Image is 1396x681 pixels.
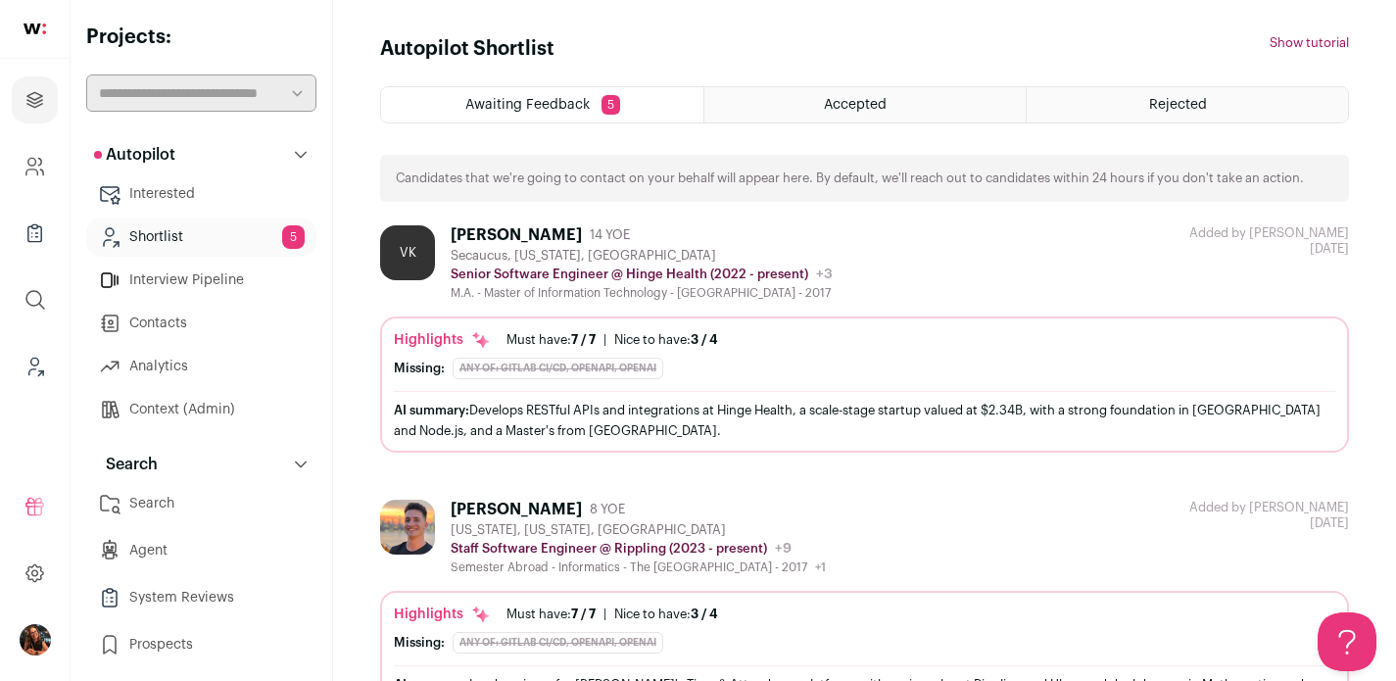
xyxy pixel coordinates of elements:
span: +1 [815,561,826,573]
button: Search [86,445,316,484]
a: Interested [86,174,316,214]
span: AI summary: [394,404,469,416]
div: [DATE] [1189,500,1349,531]
div: Missing: [394,361,445,376]
span: +3 [816,268,833,281]
a: Search [86,484,316,523]
div: Nice to have: [614,607,718,622]
span: 5 [602,95,620,115]
span: 14 YOE [590,227,630,243]
div: M.A. - Master of Information Technology - [GEOGRAPHIC_DATA] - 2017 [451,285,833,301]
div: Any of: GitLab CI/CD, OpenAPI, OpenAI [453,632,663,654]
span: 3 / 4 [691,608,718,620]
div: Added by [PERSON_NAME] [1189,500,1349,515]
span: 7 / 7 [571,608,596,620]
div: [DATE] [1189,225,1349,257]
span: Awaiting Feedback [465,98,590,112]
a: Interview Pipeline [86,261,316,300]
p: Staff Software Engineer @ Rippling (2023 - present) [451,541,767,557]
div: [US_STATE], [US_STATE], [GEOGRAPHIC_DATA] [451,522,826,538]
span: +9 [775,542,792,556]
span: Accepted [824,98,887,112]
a: Shortlist5 [86,218,316,257]
a: VK [PERSON_NAME] 14 YOE Secaucus, [US_STATE], [GEOGRAPHIC_DATA] Senior Software Engineer @ Hinge ... [380,225,1349,453]
div: Any of: GitLab CI/CD, OpenAPI, OpenAI [453,358,663,379]
a: Analytics [86,347,316,386]
div: Develops RESTful APIs and integrations at Hinge Health, a scale-stage startup valued at $2.34B, w... [394,400,1335,441]
span: 8 YOE [590,502,625,517]
a: Accepted [704,87,1026,122]
ul: | [506,332,718,348]
a: Rejected [1027,87,1348,122]
p: Autopilot [94,143,175,167]
h1: Autopilot Shortlist [380,35,554,63]
span: 7 / 7 [571,333,596,346]
ul: | [506,607,718,622]
span: 3 / 4 [691,333,718,346]
button: Open dropdown [20,624,51,656]
div: Must have: [506,607,596,622]
img: f405f325426d29f64ce4b8f1b21346f3529fbf27f3f60b2743b9deec2fe33998.jpg [380,500,435,555]
a: Company and ATS Settings [12,143,58,190]
h2: Projects: [86,24,316,51]
div: Highlights [394,330,491,350]
p: Senior Software Engineer @ Hinge Health (2022 - present) [451,267,808,282]
a: Contacts [86,304,316,343]
img: wellfound-shorthand-0d5821cbd27db2630d0214b213865d53afaa358527fdda9d0ea32b1df1b89c2c.svg [24,24,46,34]
div: Nice to have: [614,332,718,348]
a: Projects [12,76,58,123]
button: Show tutorial [1270,35,1349,51]
a: Company Lists [12,210,58,257]
a: Prospects [86,625,316,664]
div: Candidates that we're going to contact on your behalf will appear here. By default, we'll reach o... [380,155,1349,202]
iframe: Help Scout Beacon - Open [1318,612,1376,671]
div: Semester Abroad - Informatics - The [GEOGRAPHIC_DATA] - 2017 [451,559,826,575]
div: [PERSON_NAME] [451,225,582,245]
div: Must have: [506,332,596,348]
a: Context (Admin) [86,390,316,429]
button: Autopilot [86,135,316,174]
span: Rejected [1149,98,1207,112]
div: Secaucus, [US_STATE], [GEOGRAPHIC_DATA] [451,248,833,264]
a: Leads (Backoffice) [12,343,58,390]
span: 5 [282,225,305,249]
div: VK [380,225,435,280]
div: Missing: [394,635,445,651]
div: Added by [PERSON_NAME] [1189,225,1349,241]
a: Agent [86,531,316,570]
img: 13968079-medium_jpg [20,624,51,656]
div: [PERSON_NAME] [451,500,582,519]
div: Highlights [394,605,491,624]
p: Search [94,453,158,476]
a: System Reviews [86,578,316,617]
